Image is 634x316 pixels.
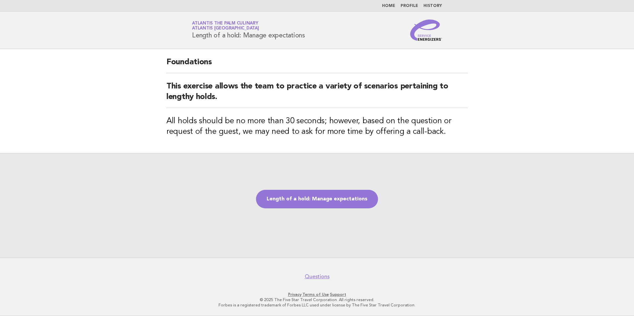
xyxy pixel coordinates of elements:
[192,22,305,39] h1: Length of a hold: Manage expectations
[192,21,259,30] a: Atlantis The Palm CulinaryAtlantis [GEOGRAPHIC_DATA]
[114,302,520,308] p: Forbes is a registered trademark of Forbes LLC used under license by The Five Star Travel Corpora...
[305,273,330,280] a: Questions
[166,116,468,137] h3: All holds should be no more than 30 seconds; however, based on the question or request of the gue...
[256,190,378,208] a: Length of a hold: Manage expectations
[410,20,442,41] img: Service Energizers
[382,4,395,8] a: Home
[114,297,520,302] p: © 2025 The Five Star Travel Corporation. All rights reserved.
[192,26,259,31] span: Atlantis [GEOGRAPHIC_DATA]
[330,292,346,297] a: Support
[166,57,468,73] h2: Foundations
[114,292,520,297] p: · ·
[401,4,418,8] a: Profile
[302,292,329,297] a: Terms of Use
[423,4,442,8] a: History
[166,81,468,108] h2: This exercise allows the team to practice a variety of scenarios pertaining to lengthy holds.
[288,292,301,297] a: Privacy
